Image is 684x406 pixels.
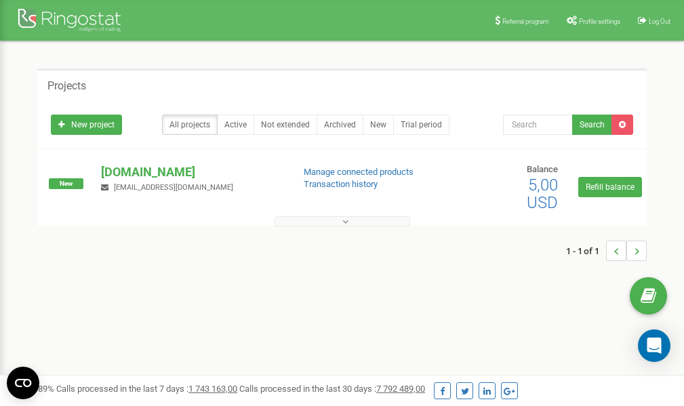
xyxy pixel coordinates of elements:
[51,115,122,135] a: New project
[566,241,606,261] span: 1 - 1 of 1
[566,227,647,275] nav: ...
[317,115,363,135] a: Archived
[188,384,237,394] u: 1 743 163,00
[56,384,237,394] span: Calls processed in the last 7 days :
[527,164,558,174] span: Balance
[393,115,449,135] a: Trial period
[363,115,394,135] a: New
[7,367,39,399] button: Open CMP widget
[649,18,670,25] span: Log Out
[101,163,281,181] p: [DOMAIN_NAME]
[527,176,558,212] span: 5,00 USD
[239,384,425,394] span: Calls processed in the last 30 days :
[254,115,317,135] a: Not extended
[638,329,670,362] div: Open Intercom Messenger
[49,178,83,189] span: New
[217,115,254,135] a: Active
[578,177,642,197] a: Refill balance
[572,115,612,135] button: Search
[47,80,86,92] h5: Projects
[579,18,620,25] span: Profile settings
[304,179,378,189] a: Transaction history
[502,18,549,25] span: Referral program
[114,183,233,192] span: [EMAIL_ADDRESS][DOMAIN_NAME]
[503,115,573,135] input: Search
[304,167,414,177] a: Manage connected products
[376,384,425,394] u: 7 792 489,00
[162,115,218,135] a: All projects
